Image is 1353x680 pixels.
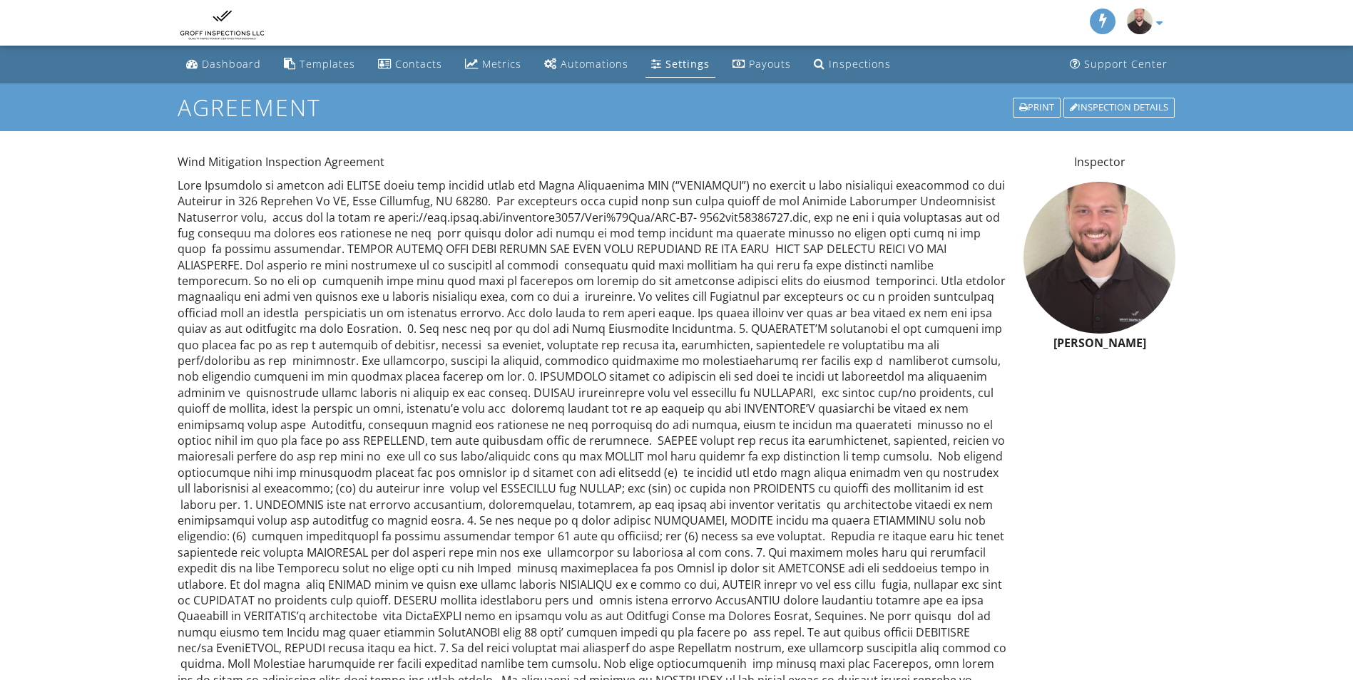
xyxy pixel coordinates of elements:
a: Metrics [459,51,527,78]
h1: Agreement [178,95,1176,120]
a: Automations (Basic) [538,51,634,78]
div: Inspection Details [1063,98,1175,118]
a: Contacts [372,51,448,78]
div: Payouts [749,57,791,71]
a: Payouts [727,51,797,78]
a: Inspections [808,51,897,78]
img: headshot.png [1023,182,1175,334]
div: Templates [300,57,355,71]
img: headshot.png [1127,9,1153,34]
img: Groff Inspections LLC [178,4,267,42]
p: Inspector [1023,154,1175,170]
a: Settings [645,51,715,78]
div: Automations [561,57,628,71]
div: Dashboard [202,57,261,71]
p: Wind Mitigation Inspection Agreement [178,154,1007,170]
h6: [PERSON_NAME] [1023,337,1175,350]
a: Support Center [1064,51,1173,78]
div: Print [1013,98,1061,118]
a: Templates [278,51,361,78]
a: Dashboard [180,51,267,78]
div: Settings [665,57,710,71]
a: Print [1011,96,1062,119]
div: Support Center [1084,57,1168,71]
div: Inspections [829,57,891,71]
a: Inspection Details [1062,96,1176,119]
div: Contacts [395,57,442,71]
div: Metrics [482,57,521,71]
